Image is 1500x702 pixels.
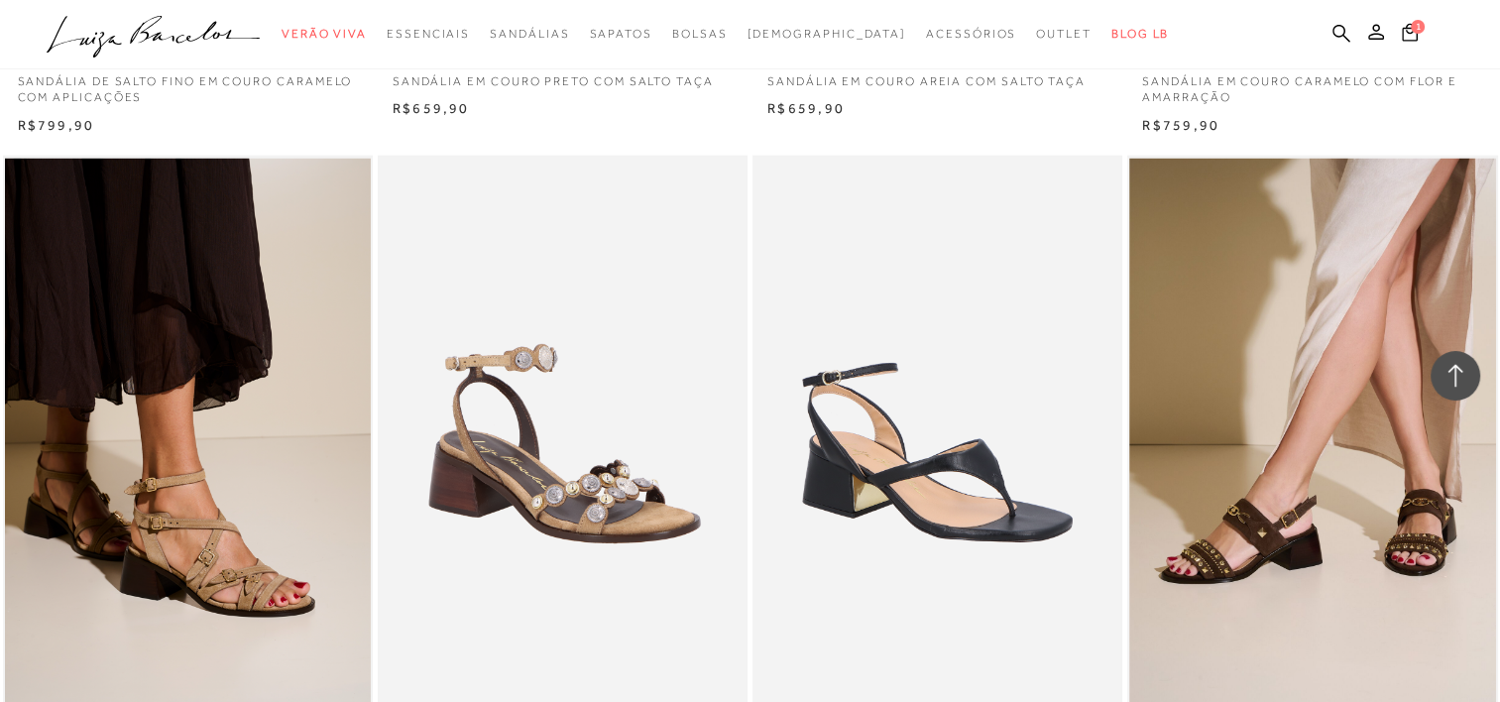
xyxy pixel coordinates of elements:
[1142,117,1219,133] span: R$759,90
[747,16,906,53] a: noSubCategoriesText
[1036,27,1092,41] span: Outlet
[589,16,651,53] a: categoryNavScreenReaderText
[1127,61,1497,107] a: SANDÁLIA EM COURO CARAMELO COM FLOR E AMARRAÇÃO
[1111,16,1169,53] a: BLOG LB
[387,27,470,41] span: Essenciais
[1411,20,1425,34] span: 1
[490,16,569,53] a: categoryNavScreenReaderText
[1396,22,1424,49] button: 1
[1111,27,1169,41] span: BLOG LB
[926,16,1016,53] a: categoryNavScreenReaderText
[1036,16,1092,53] a: categoryNavScreenReaderText
[393,100,470,116] span: R$659,90
[589,27,651,41] span: Sapatos
[672,16,728,53] a: categoryNavScreenReaderText
[767,100,845,116] span: R$659,90
[378,61,748,90] a: SANDÁLIA EM COURO PRETO COM SALTO TAÇA
[282,16,367,53] a: categoryNavScreenReaderText
[926,27,1016,41] span: Acessórios
[18,117,95,133] span: R$799,90
[672,27,728,41] span: Bolsas
[490,27,569,41] span: Sandálias
[752,61,1122,90] a: SANDÁLIA EM COURO AREIA COM SALTO TAÇA
[282,27,367,41] span: Verão Viva
[3,61,373,107] a: SANDÁLIA DE SALTO FINO EM COURO CARAMELO COM APLICAÇÕES
[747,27,906,41] span: [DEMOGRAPHIC_DATA]
[387,16,470,53] a: categoryNavScreenReaderText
